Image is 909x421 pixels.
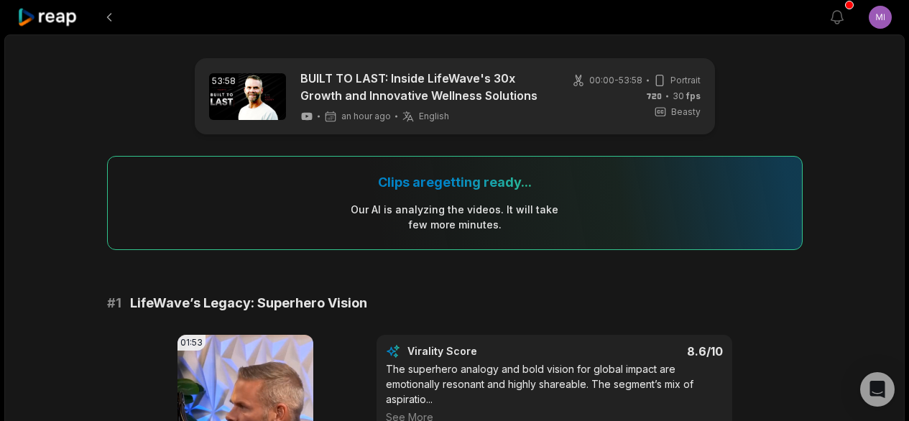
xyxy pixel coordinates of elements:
[589,74,642,87] span: 00:00 - 53:58
[107,293,121,313] span: # 1
[378,174,532,190] div: Clips are getting ready...
[300,70,548,104] a: BUILT TO LAST: Inside LifeWave's 30x Growth and Innovative Wellness Solutions
[350,202,559,232] div: Our AI is analyzing the video s . It will take few more minutes.
[686,91,701,101] span: fps
[341,111,391,122] span: an hour ago
[671,106,701,119] span: Beasty
[670,74,701,87] span: Portrait
[568,344,723,358] div: 8.6 /10
[130,293,367,313] span: LifeWave’s Legacy: Superhero Vision
[407,344,562,358] div: Virality Score
[419,111,449,122] span: English
[673,90,701,103] span: 30
[860,372,895,407] div: Open Intercom Messenger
